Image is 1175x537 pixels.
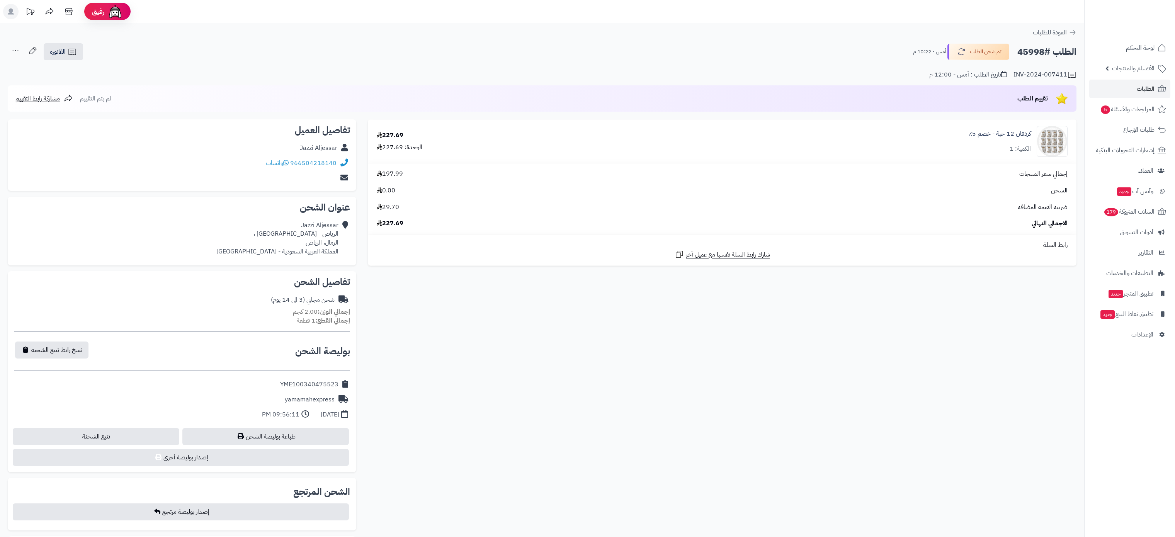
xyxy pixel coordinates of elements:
[15,94,73,103] a: مشاركة رابط التقييم
[182,428,349,445] a: طباعة بوليصة الشحن
[92,7,104,16] span: رفيق
[1089,325,1170,344] a: الإعدادات
[1138,165,1153,176] span: العملاء
[377,186,395,195] span: 0.00
[1089,182,1170,201] a: وآتس آبجديد
[1117,187,1131,196] span: جديد
[216,221,338,256] div: Jazzi Aljessar الرياض - [GEOGRAPHIC_DATA] ، الرمال، الرياض المملكة العربية السعودية - [GEOGRAPHIC...
[271,296,335,304] div: شحن مجاني (3 الى 14 يوم)
[1017,94,1048,103] span: تقييم الطلب
[1089,121,1170,139] a: طلبات الإرجاع
[1126,42,1155,53] span: لوحة التحكم
[1131,329,1153,340] span: الإعدادات
[20,4,40,21] a: تحديثات المنصة
[1089,141,1170,160] a: إشعارات التحويلات البنكية
[15,94,60,103] span: مشاركة رابط التقييم
[377,219,403,228] span: 227.69
[80,94,111,103] span: لم يتم التقييم
[1089,223,1170,241] a: أدوات التسويق
[1100,310,1115,319] span: جديد
[266,158,289,168] a: واتساب
[31,345,82,355] span: نسخ رابط تتبع الشحنة
[318,307,350,316] strong: إجمالي الوزن:
[1116,186,1153,197] span: وآتس آب
[300,144,337,153] div: Jazzi Aljessar
[1017,44,1076,60] h2: الطلب #45998
[377,170,403,178] span: 197.99
[1137,83,1155,94] span: الطلبات
[280,380,338,389] div: YME100340475523
[321,410,339,419] div: [DATE]
[1100,309,1153,319] span: تطبيق نقاط البيع
[377,143,422,152] div: الوحدة: 227.69
[290,158,337,168] a: 966504218140
[1089,39,1170,57] a: لوحة التحكم
[44,43,83,60] a: الفاتورة
[1112,63,1155,74] span: الأقسام والمنتجات
[1089,243,1170,262] a: التقارير
[1013,70,1076,80] div: INV-2024-007411
[1089,161,1170,180] a: العملاء
[1033,28,1067,37] span: العودة للطلبات
[371,241,1073,250] div: رابط السلة
[13,503,349,520] button: إصدار بوليصة مرتجع
[295,347,350,356] h2: بوليصة الشحن
[1089,305,1170,323] a: تطبيق نقاط البيعجديد
[1089,202,1170,221] a: السلات المتروكة179
[1032,219,1068,228] span: الاجمالي النهائي
[293,307,350,316] small: 2.00 كجم
[929,70,1007,79] div: تاريخ الطلب : أمس - 12:00 م
[686,250,770,259] span: شارك رابط السلة نفسها مع عميل آخر
[293,487,350,496] h2: الشحن المرتجع
[297,316,350,325] small: 1 قطعة
[377,131,403,140] div: 227.69
[50,47,66,56] span: الفاتورة
[1089,80,1170,98] a: الطلبات
[1089,100,1170,119] a: المراجعات والأسئلة5
[107,4,123,19] img: ai-face.png
[1122,15,1168,31] img: logo-2.png
[913,48,946,56] small: أمس - 10:22 م
[1018,203,1068,212] span: ضريبة القيمة المضافة
[1108,288,1153,299] span: تطبيق المتجر
[14,203,350,212] h2: عنوان الشحن
[1106,268,1153,279] span: التطبيقات والخدمات
[1104,206,1155,217] span: السلات المتروكة
[377,203,399,212] span: 29.70
[15,342,88,359] button: نسخ رابط تتبع الشحنة
[1096,145,1155,156] span: إشعارات التحويلات البنكية
[1139,247,1153,258] span: التقارير
[285,395,335,404] div: yamamahexpress
[1051,186,1068,195] span: الشحن
[1120,227,1153,238] span: أدوات التسويق
[947,44,1009,60] button: تم شحن الطلب
[1109,290,1123,298] span: جديد
[13,449,349,466] button: إصدار بوليصة أخرى
[14,277,350,287] h2: تفاصيل الشحن
[1123,124,1155,135] span: طلبات الإرجاع
[14,126,350,135] h2: تفاصيل العميل
[675,250,770,259] a: شارك رابط السلة نفسها مع عميل آخر
[1019,170,1068,178] span: إجمالي سعر المنتجات
[1100,104,1155,115] span: المراجعات والأسئلة
[315,316,350,325] strong: إجمالي القطع:
[969,129,1031,138] a: كردفان 12 حبة - خصم 5٪
[1089,264,1170,282] a: التطبيقات والخدمات
[1104,207,1119,216] span: 179
[262,410,299,419] div: 09:56:11 PM
[13,428,179,445] a: تتبع الشحنة
[1010,144,1031,153] div: الكمية: 1
[1100,105,1110,114] span: 5
[1089,284,1170,303] a: تطبيق المتجرجديد
[1037,126,1067,157] img: karpro2-90x90.jpg
[1033,28,1076,37] a: العودة للطلبات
